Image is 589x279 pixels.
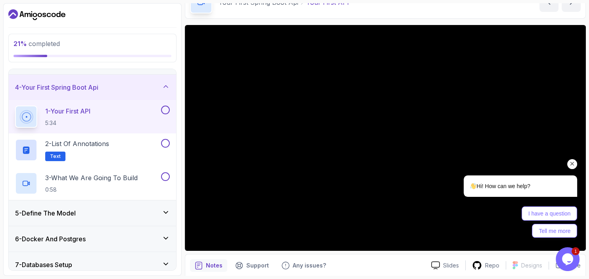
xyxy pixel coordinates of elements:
[466,260,506,270] a: Repo
[15,208,76,218] h3: 5 - Define The Model
[45,119,90,127] p: 5:34
[45,106,90,116] p: 1 - Your First API
[15,172,170,194] button: 3-What We Are Going To Build0:58
[185,25,586,251] iframe: 1 - Your First API
[15,234,86,244] h3: 6 - Docker And Postgres
[13,40,60,48] span: completed
[9,226,176,252] button: 6-Docker And Postgres
[521,262,542,269] p: Designs
[9,200,176,226] button: 5-Define The Model
[438,104,581,243] iframe: chat widget
[246,262,269,269] p: Support
[549,262,581,269] button: Share
[13,40,27,48] span: 21 %
[9,75,176,100] button: 4-Your First Spring Boot Api
[15,139,170,161] button: 2-List of AnnotationsText
[15,260,72,269] h3: 7 - Databases Setup
[45,173,138,183] p: 3 - What We Are Going To Build
[50,153,61,160] span: Text
[556,247,581,271] iframe: chat widget
[485,262,499,269] p: Repo
[9,252,176,277] button: 7-Databases Setup
[190,259,227,272] button: notes button
[277,259,331,272] button: Feedback button
[425,261,465,269] a: Slides
[45,139,109,148] p: 2 - List of Annotations
[15,106,170,128] button: 1-Your First API5:34
[45,186,138,194] p: 0:58
[206,262,223,269] p: Notes
[15,83,98,92] h3: 4 - Your First Spring Boot Api
[293,262,326,269] p: Any issues?
[230,259,274,272] button: Support button
[8,8,65,21] a: Dashboard
[443,262,459,269] p: Slides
